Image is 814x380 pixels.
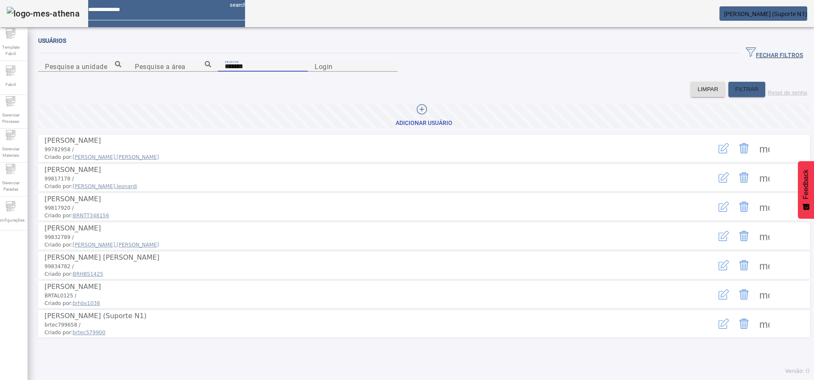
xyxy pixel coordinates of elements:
span: BRNTT348156 [73,213,109,219]
button: Delete [734,197,754,217]
span: [PERSON_NAME] [45,136,101,144]
button: Mais [754,313,775,334]
span: [PERSON_NAME] [45,224,101,232]
button: Delete [734,167,754,188]
mat-label: Pesquise a área [135,62,186,70]
mat-label: Nome [225,58,239,64]
button: Adicionar Usuário [38,103,810,128]
span: Criado por: [45,329,680,336]
span: 99834782 / [45,264,74,269]
span: Criado por: [45,212,680,219]
button: LIMPAR [691,82,725,97]
button: Delete [734,226,754,246]
span: brhbs1038 [73,300,100,306]
span: [PERSON_NAME].[PERSON_NAME] [73,154,159,160]
span: Criado por: [45,300,680,307]
span: BRTAL0125 / [45,293,76,299]
input: Number [135,61,211,72]
span: [PERSON_NAME] (Suporte N1) [724,11,808,17]
span: [PERSON_NAME].leonardi [73,183,137,189]
button: Mais [754,255,775,275]
span: 99817178 / [45,176,74,182]
span: LIMPAR [697,85,718,94]
button: Delete [734,284,754,305]
label: Reset de senha [768,89,807,96]
span: [PERSON_NAME] [45,283,101,291]
span: [PERSON_NAME] [45,195,101,203]
span: 99817920 / [45,205,74,211]
span: Criado por: [45,241,680,249]
mat-label: Pesquise a unidade [45,62,107,70]
span: brtec579900 [73,330,106,336]
mat-label: Login [315,62,333,70]
span: Fabril [3,79,18,90]
span: BRHBS1425 [73,271,103,277]
span: 99832789 / [45,234,74,240]
button: Mais [754,197,775,217]
span: [PERSON_NAME] [PERSON_NAME] [45,253,159,261]
span: FILTRAR [735,85,758,94]
button: Mais [754,284,775,305]
span: brtec799658 / [45,322,81,328]
span: Feedback [802,169,810,199]
span: 99782958 / [45,147,74,153]
button: Delete [734,138,754,158]
span: Criado por: [45,153,680,161]
span: Criado por: [45,183,680,190]
span: Versão: () [785,368,810,374]
span: [PERSON_NAME] [45,166,101,174]
button: Delete [734,313,754,334]
button: Mais [754,167,775,188]
img: logo-mes-athena [7,7,80,20]
button: Reset de senha [765,82,810,97]
button: Mais [754,226,775,246]
button: Delete [734,255,754,275]
span: Usuários [38,37,66,44]
span: FECHAR FILTROS [746,47,803,60]
span: Criado por: [45,270,680,278]
span: [PERSON_NAME] (Suporte N1) [45,312,147,320]
div: Adicionar Usuário [396,119,452,128]
button: FECHAR FILTROS [739,46,810,61]
span: [PERSON_NAME].[PERSON_NAME] [73,242,159,248]
button: Feedback - Mostrar pesquisa [798,161,814,219]
button: FILTRAR [728,82,765,97]
button: Mais [754,138,775,158]
input: Number [45,61,121,72]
